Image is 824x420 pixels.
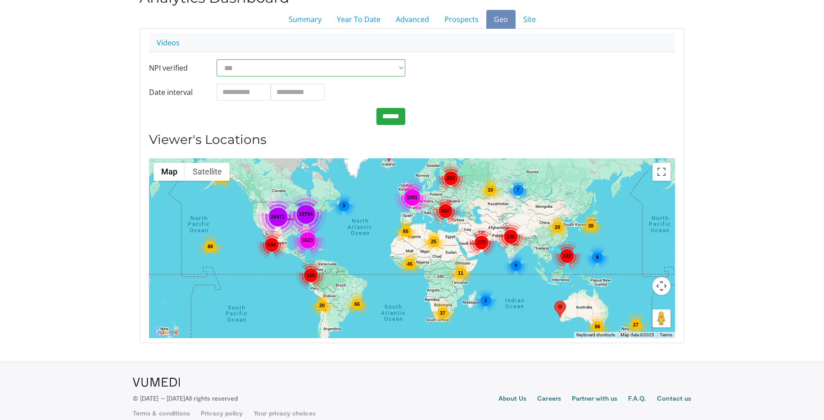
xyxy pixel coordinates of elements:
[154,163,185,181] button: Show street map
[133,409,190,418] a: Terms & conditions
[281,10,329,29] a: Summary
[474,289,498,313] div: 2
[394,180,430,215] div: 1091
[448,260,473,286] div: 11
[498,394,527,405] a: About Us
[397,251,422,277] div: 45
[133,378,180,387] img: VuMedi Logo
[578,213,603,238] div: 38
[436,163,466,193] div: 202
[537,394,561,405] a: Careers
[290,223,325,258] div: 5523
[572,394,617,405] a: Partner with us
[623,312,648,337] div: 27
[628,394,646,405] a: F.A.Q.
[545,214,570,240] div: 20
[383,145,395,162] div: MAJOR Announcement from the FDA About Benzoyl Peroxide Products | Dermatologist Explains
[201,409,243,418] a: Privacy policy
[142,59,210,76] label: NPI verified
[554,301,566,317] div: Avoiding Side Effects from Isotretinoin
[439,138,463,161] div: 2
[652,277,670,295] button: Map camera controls
[516,10,543,29] a: Site
[585,246,609,269] div: 9
[258,197,298,237] div: 26471
[133,394,238,403] p: © [DATE] – [DATE]
[309,293,335,318] div: 20
[652,309,670,327] button: Drag Pegman onto the map to open Street View
[437,10,486,29] a: Prospects
[585,314,610,339] div: 86
[506,178,530,202] div: 7
[257,230,286,259] div: 834
[208,165,234,190] div: 60
[421,229,446,254] div: 25
[149,132,675,147] h3: Viewer's Locations
[151,326,181,338] a: Open this area in Google Maps (opens a new window)
[652,163,670,181] button: Toggle fullscreen view
[504,254,528,277] div: 9
[285,194,326,234] div: 19794
[657,394,691,405] a: Contact us
[388,10,437,29] a: Advanced
[393,219,418,244] div: 65
[486,10,516,29] a: Geo
[466,228,496,257] div: 277
[332,194,356,218] div: 3
[496,222,525,251] div: 138
[198,234,223,259] div: 88
[430,196,460,226] div: 607
[296,260,326,290] div: 118
[142,84,210,101] label: Date interval
[151,326,181,338] img: Google
[254,409,315,418] a: Your privacy choices
[478,177,503,202] div: 10
[430,300,455,326] div: 37
[185,394,238,402] span: All rights reserved
[552,241,582,271] div: 132
[620,332,654,337] span: Map data ©2025
[660,332,672,337] a: Terms
[185,163,230,181] button: Show satellite imagery
[344,291,370,317] div: 66
[329,10,388,29] a: Year To Date
[149,33,187,52] a: Videos
[576,332,615,338] button: Keyboard shortcuts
